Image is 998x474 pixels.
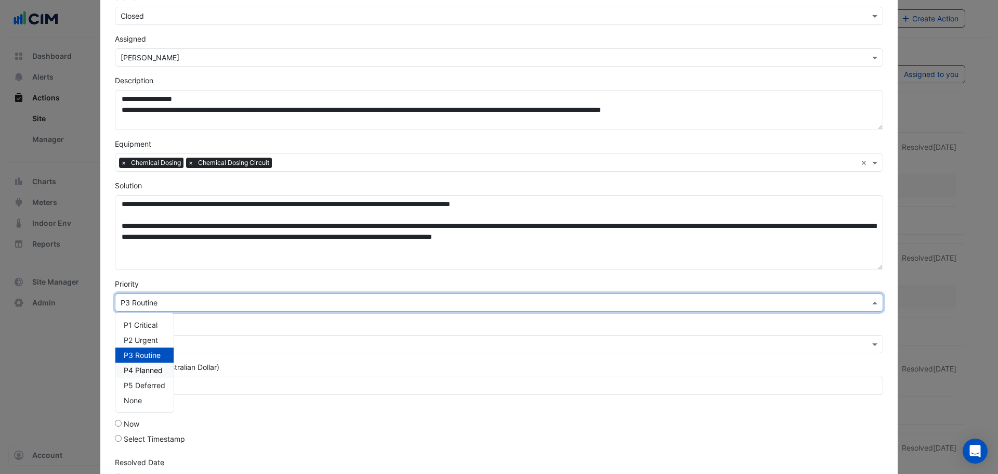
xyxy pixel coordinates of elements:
label: Assigned [115,33,146,44]
span: P4 Planned [124,366,163,375]
span: × [186,158,195,168]
label: Now [124,418,139,429]
div: Options List [115,313,174,412]
span: P2 Urgent [124,336,158,344]
label: Select Timestamp [124,433,185,444]
span: None [124,396,142,405]
label: Resolved Date [115,457,164,468]
label: Equipment [115,138,151,149]
label: Description [115,75,153,86]
div: Open Intercom Messenger [963,439,988,464]
label: Solution [115,180,142,191]
span: Chemical Dosing [128,158,183,168]
span: Clear [861,157,870,168]
span: P3 Routine [124,351,161,360]
span: P5 Deferred [124,381,165,390]
span: P1 Critical [124,321,157,329]
span: Chemical Dosing Circuit [195,158,272,168]
label: Priority [115,278,139,289]
span: × [119,158,128,168]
